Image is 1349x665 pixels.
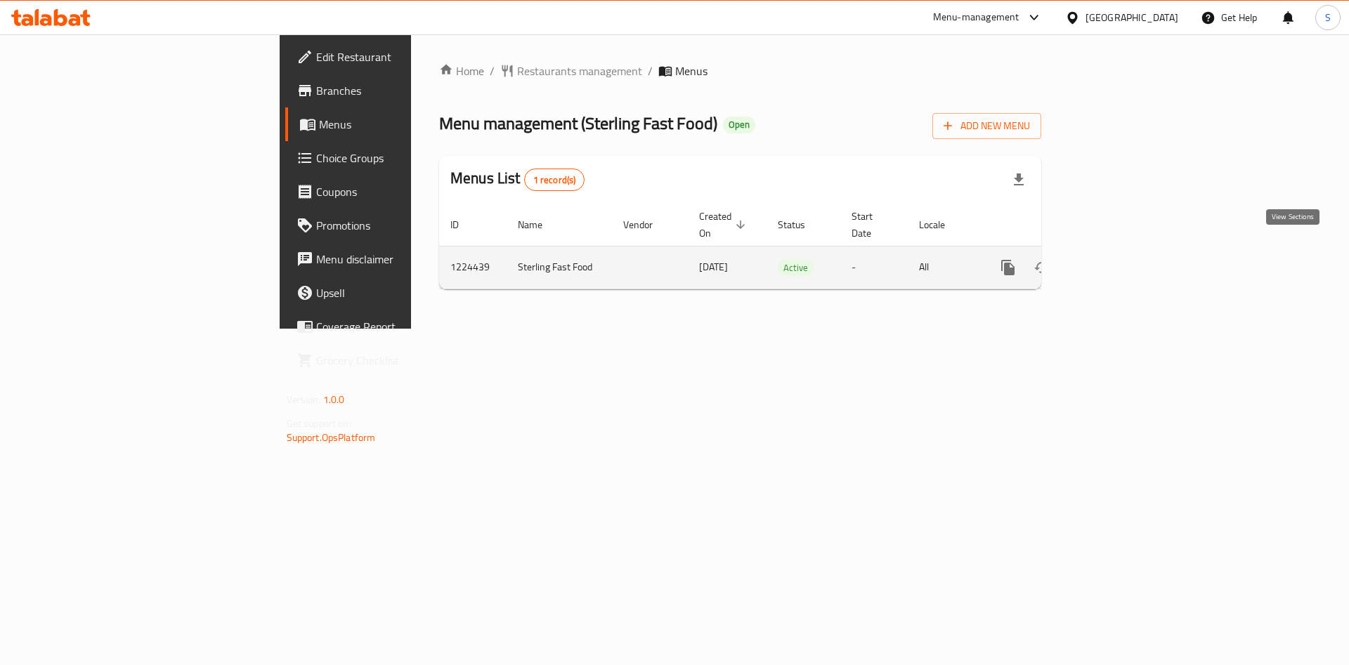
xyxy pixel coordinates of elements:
[316,150,494,166] span: Choice Groups
[316,284,494,301] span: Upsell
[316,318,494,335] span: Coverage Report
[500,62,642,79] a: Restaurants management
[778,259,814,276] div: Active
[285,74,505,107] a: Branches
[316,183,494,200] span: Coupons
[316,352,494,369] span: Grocery Checklist
[1325,10,1331,25] span: S
[525,173,585,187] span: 1 record(s)
[778,260,814,276] span: Active
[908,246,980,289] td: All
[285,141,505,175] a: Choice Groups
[285,175,505,209] a: Coupons
[919,216,963,233] span: Locale
[840,246,908,289] td: -
[507,246,612,289] td: Sterling Fast Food
[439,62,1041,79] nav: breadcrumb
[723,119,755,131] span: Open
[933,9,1019,26] div: Menu-management
[648,62,653,79] li: /
[439,107,717,139] span: Menu management ( Sterling Fast Food )
[285,276,505,310] a: Upsell
[524,169,585,191] div: Total records count
[623,216,671,233] span: Vendor
[778,216,823,233] span: Status
[852,208,891,242] span: Start Date
[932,113,1041,139] button: Add New Menu
[699,258,728,276] span: [DATE]
[1002,163,1036,197] div: Export file
[319,116,494,133] span: Menus
[285,107,505,141] a: Menus
[517,62,642,79] span: Restaurants management
[980,204,1138,246] th: Actions
[699,208,750,242] span: Created On
[518,216,561,233] span: Name
[285,343,505,377] a: Grocery Checklist
[439,204,1138,289] table: enhanced table
[723,117,755,133] div: Open
[1086,10,1178,25] div: [GEOGRAPHIC_DATA]
[287,390,321,409] span: Version:
[285,40,505,74] a: Edit Restaurant
[450,168,585,191] h2: Menus List
[316,217,494,234] span: Promotions
[316,82,494,99] span: Branches
[316,48,494,65] span: Edit Restaurant
[991,251,1025,284] button: more
[323,390,345,409] span: 1.0.0
[450,216,477,233] span: ID
[285,310,505,343] a: Coverage Report
[944,117,1030,135] span: Add New Menu
[316,251,494,268] span: Menu disclaimer
[287,414,351,433] span: Get support on:
[285,209,505,242] a: Promotions
[285,242,505,276] a: Menu disclaimer
[1025,251,1059,284] button: Change Status
[287,428,376,447] a: Support.OpsPlatform
[675,62,708,79] span: Menus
